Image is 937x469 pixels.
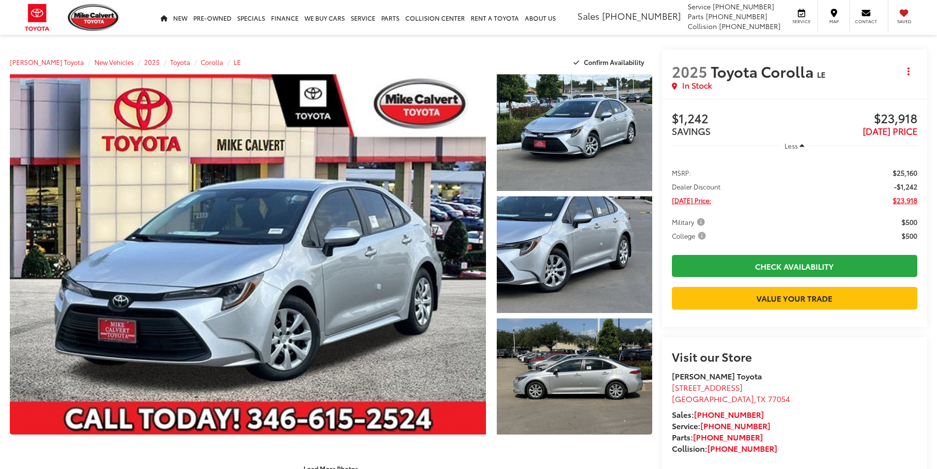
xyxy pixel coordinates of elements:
[10,58,84,66] a: [PERSON_NAME] Toyota
[711,61,817,82] span: Toyota Corolla
[672,370,762,381] strong: [PERSON_NAME] Toyota
[5,72,490,437] img: 2025 Toyota Corolla LE
[893,195,917,205] span: $23,918
[694,408,764,420] a: [PHONE_NUMBER]
[823,18,845,25] span: Map
[10,74,486,435] a: Expand Photo 0
[672,217,708,227] button: Military
[855,18,877,25] span: Contact
[672,231,708,241] span: College
[893,168,917,178] span: $25,160
[672,182,721,191] span: Dealer Discount
[201,58,223,66] a: Corolla
[713,1,774,11] span: [PHONE_NUMBER]
[497,318,652,435] a: Expand Photo 3
[902,217,917,227] span: $500
[497,74,652,191] a: Expand Photo 1
[700,420,770,431] a: [PHONE_NUMBER]
[234,58,241,66] a: LE
[672,168,691,178] span: MSRP:
[672,231,709,241] button: College
[584,58,644,66] span: Confirm Availability
[170,58,190,66] a: Toyota
[672,431,763,442] strong: Parts:
[144,58,160,66] a: 2025
[672,350,917,363] h2: Visit our Store
[495,317,653,436] img: 2025 Toyota Corolla LE
[768,393,790,404] span: 77054
[907,67,909,75] span: dropdown dots
[672,381,790,404] a: [STREET_ADDRESS] [GEOGRAPHIC_DATA],TX 77054
[688,1,711,11] span: Service
[900,63,917,80] button: Actions
[672,442,777,454] strong: Collision:
[672,408,764,420] strong: Sales:
[790,18,813,25] span: Service
[495,195,653,314] img: 2025 Toyota Corolla LE
[568,54,652,71] button: Confirm Availability
[672,125,711,137] span: SAVINGS
[672,381,743,393] span: [STREET_ADDRESS]
[602,9,681,22] span: [PHONE_NUMBER]
[794,112,917,126] span: $23,918
[693,431,763,442] a: [PHONE_NUMBER]
[672,61,707,82] span: 2025
[780,137,809,155] button: Less
[672,255,917,277] a: Check Availability
[785,141,798,150] span: Less
[672,287,917,309] a: Value Your Trade
[672,217,707,227] span: Military
[672,195,711,205] span: [DATE] Price:
[817,68,825,80] span: LE
[893,18,915,25] span: Saved
[902,231,917,241] span: $500
[68,4,120,31] img: Mike Calvert Toyota
[495,73,653,192] img: 2025 Toyota Corolla LE
[577,9,600,22] span: Sales
[706,11,767,21] span: [PHONE_NUMBER]
[756,393,766,404] span: TX
[672,393,790,404] span: ,
[94,58,134,66] a: New Vehicles
[894,182,917,191] span: -$1,242
[672,112,795,126] span: $1,242
[682,80,712,91] span: In Stock
[688,11,704,21] span: Parts
[672,393,754,404] span: [GEOGRAPHIC_DATA]
[719,21,781,31] span: [PHONE_NUMBER]
[863,125,917,137] span: [DATE] PRICE
[497,196,652,313] a: Expand Photo 2
[688,21,717,31] span: Collision
[707,442,777,454] a: [PHONE_NUMBER]
[672,420,770,431] strong: Service:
